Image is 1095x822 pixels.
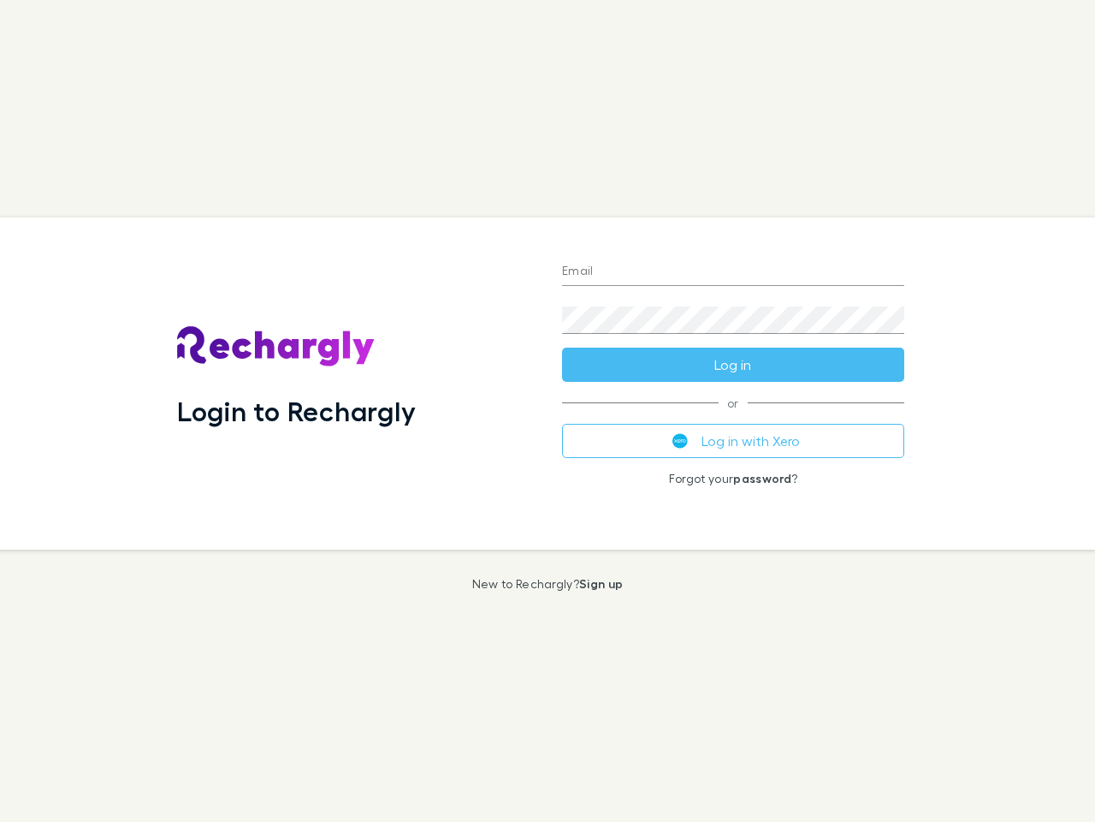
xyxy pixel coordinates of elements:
span: or [562,402,904,403]
a: Sign up [579,576,623,591]
p: New to Rechargly? [472,577,624,591]
a: password [733,471,791,485]
h1: Login to Rechargly [177,395,416,427]
img: Rechargly's Logo [177,326,376,367]
button: Log in [562,348,904,382]
img: Xero's logo [672,433,688,449]
p: Forgot your ? [562,472,904,485]
button: Log in with Xero [562,424,904,458]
